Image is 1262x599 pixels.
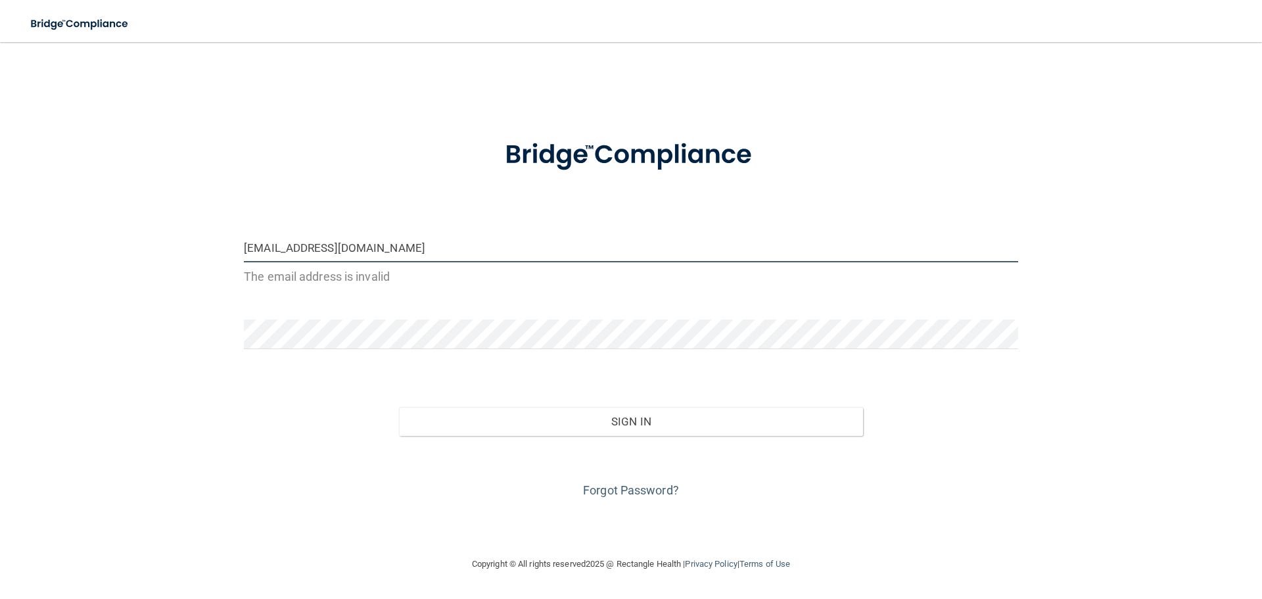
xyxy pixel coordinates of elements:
[739,559,790,569] a: Terms of Use
[20,11,141,37] img: bridge_compliance_login_screen.278c3ca4.svg
[244,266,1018,287] p: The email address is invalid
[391,543,871,585] div: Copyright © All rights reserved 2025 @ Rectangle Health | |
[685,559,737,569] a: Privacy Policy
[583,483,679,497] a: Forgot Password?
[478,121,784,189] img: bridge_compliance_login_screen.278c3ca4.svg
[399,407,864,436] button: Sign In
[244,233,1018,262] input: Email
[1035,506,1246,558] iframe: Drift Widget Chat Controller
